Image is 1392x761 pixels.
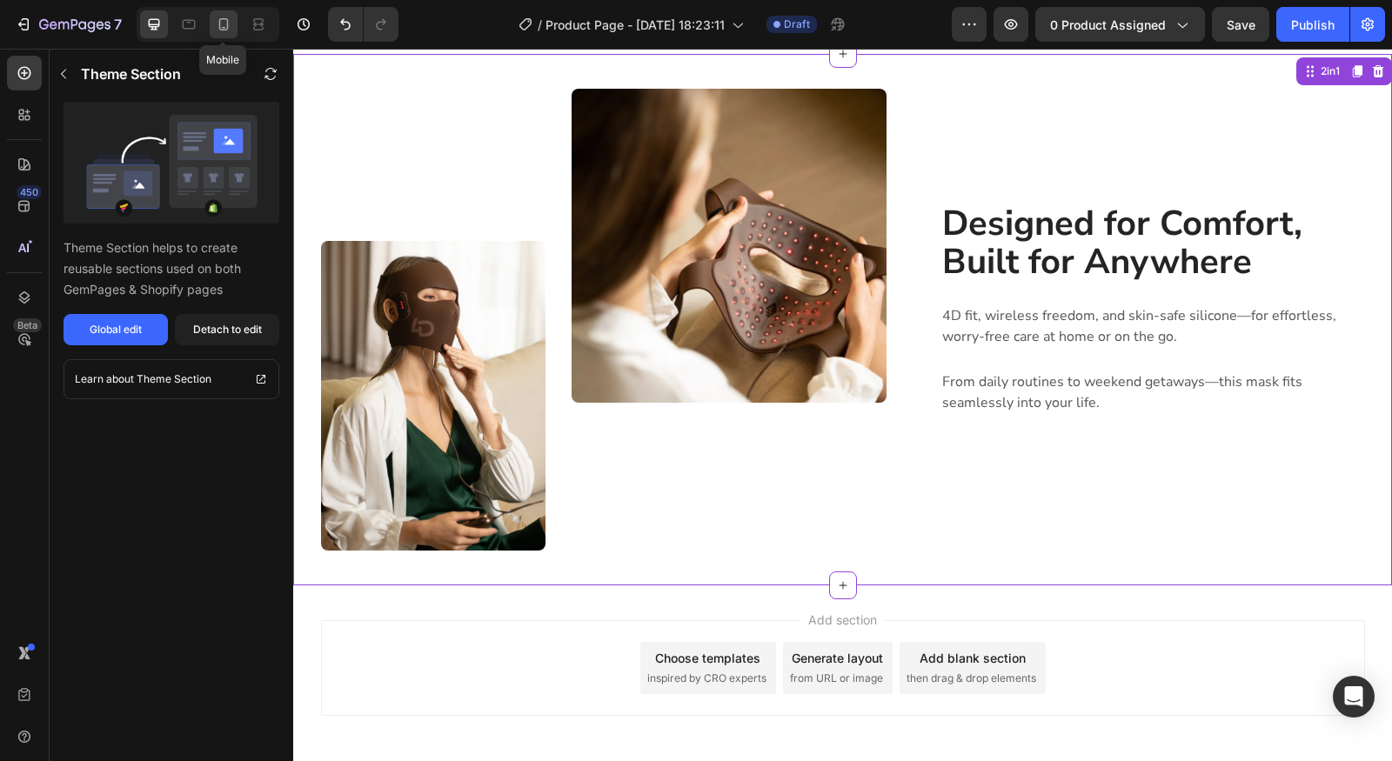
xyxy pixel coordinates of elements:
span: from URL or image [497,622,590,638]
p: Theme Section [81,63,181,84]
div: 450 [17,185,42,199]
p: Theme Section [137,370,211,388]
div: Beta [13,318,42,332]
div: Global edit [90,322,142,337]
span: Add section [508,562,591,580]
div: Publish [1291,16,1335,34]
p: From daily routines to weekend getaways—this mask fits seamlessly into your life. [649,323,1070,364]
div: Choose templates [362,600,467,618]
span: / [538,16,542,34]
button: 0 product assigned [1035,7,1205,42]
button: 7 [7,7,130,42]
p: 4D fit, wireless freedom, and skin-safe silicone—for effortless, worry-free care at home or on th... [649,257,1070,298]
span: then drag & drop elements [613,622,743,638]
div: Generate layout [499,600,590,618]
h2: Designed for Comfort, Built for Anywhere [647,154,1072,234]
span: Draft [784,17,810,32]
span: inspired by CRO experts [354,622,473,638]
p: Theme Section helps to create reusable sections used on both GemPages & Shopify pages [64,237,279,300]
a: Learn about Theme Section [64,359,279,399]
span: Product Page - [DATE] 18:23:11 [545,16,725,34]
button: Save [1212,7,1269,42]
p: Learn about [75,370,134,388]
button: Publish [1276,7,1349,42]
button: Detach to edit [175,314,279,345]
button: Global edit [64,314,168,345]
iframe: Design area [293,49,1392,761]
div: Add blank section [626,600,733,618]
span: 0 product assigned [1050,16,1166,34]
div: 2in1 [1024,15,1050,30]
p: 7 [114,14,122,35]
div: Undo/Redo [328,7,398,42]
span: Save [1227,17,1255,32]
div: Detach to edit [193,322,262,337]
div: Open Intercom Messenger [1333,676,1375,718]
